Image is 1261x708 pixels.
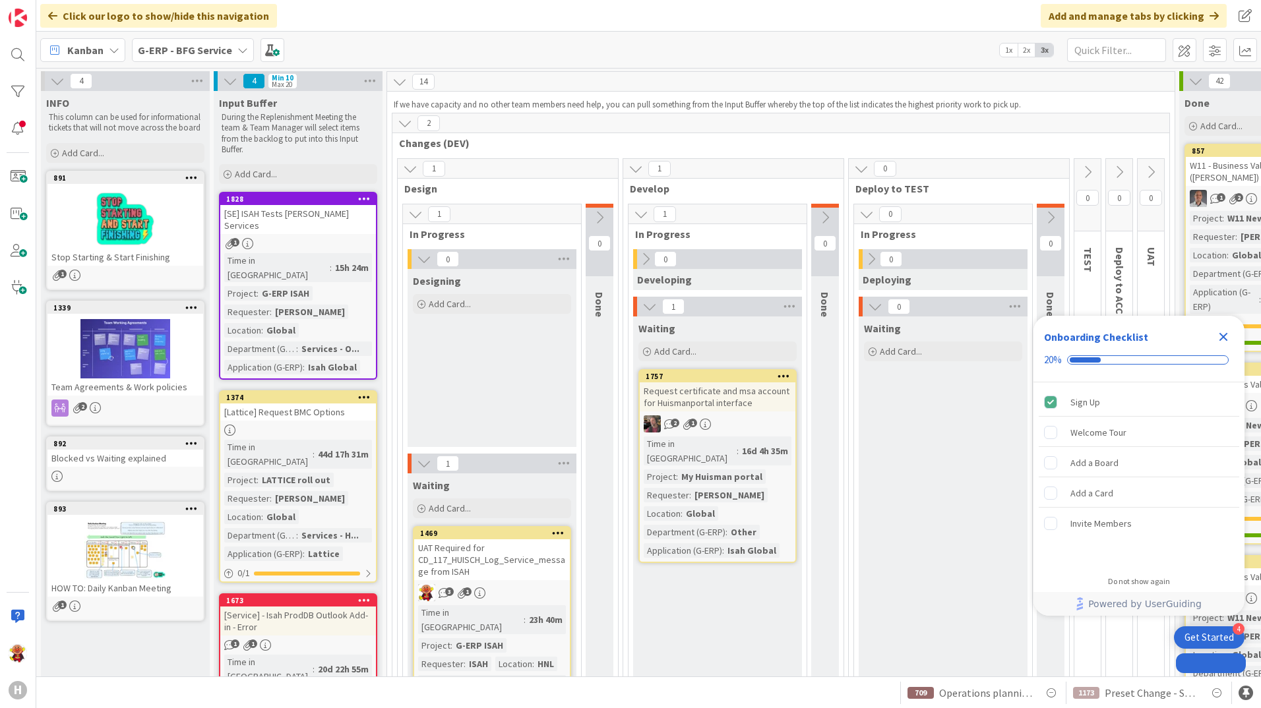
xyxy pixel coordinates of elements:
[47,579,203,597] div: HOW TO: Daily Kanban Meeting
[9,9,27,27] img: Visit kanbanzone.com
[1039,479,1239,508] div: Add a Card is incomplete.
[534,657,557,671] div: HNL
[47,438,203,450] div: 892
[263,323,299,338] div: Global
[224,323,261,338] div: Location
[272,74,293,81] div: Min 10
[492,675,555,690] div: Services - S...
[1067,38,1166,62] input: Quick Filter...
[47,503,203,597] div: 893HOW TO: Daily Kanban Meeting
[315,662,372,676] div: 20d 22h 55m
[394,100,1168,110] p: If we have capacity and no other team members need help, you can pull something from the Input Bu...
[725,525,727,539] span: :
[676,469,678,484] span: :
[220,403,376,421] div: [Lattice] Request BMC Options
[399,136,1153,150] span: Changes (DEV)
[524,612,526,627] span: :
[47,302,203,396] div: 1339Team Agreements & Work policies
[724,543,780,558] div: Isah Global
[226,596,376,605] div: 1673
[644,525,725,539] div: Department (G-ERP)
[330,260,332,275] span: :
[410,227,565,241] span: In Progress
[1035,44,1053,57] span: 3x
[1190,248,1227,262] div: Location
[332,260,372,275] div: 15h 24m
[654,251,677,267] span: 0
[722,543,724,558] span: :
[1208,73,1231,89] span: 42
[224,360,303,374] div: Application (G-ERP)
[646,372,795,381] div: 1757
[1217,193,1225,202] span: 1
[1039,418,1239,447] div: Welcome Tour is incomplete.
[1190,211,1222,225] div: Project
[638,322,675,335] span: Waiting
[737,444,739,458] span: :
[1044,292,1057,317] span: Done
[138,44,232,57] b: G-ERP - BFG Service
[412,74,435,90] span: 14
[1233,623,1245,635] div: 4
[305,360,360,374] div: Isah Global
[445,587,454,596] span: 3
[1039,448,1239,477] div: Add a Board is incomplete.
[644,543,722,558] div: Application (G-ERP)
[272,81,292,88] div: Max 20
[727,525,760,539] div: Other
[231,639,239,648] span: 1
[414,539,570,580] div: UAT Required for CD_117_HUISCH_Log_Service_message from ISAH
[879,206,902,222] span: 0
[46,96,69,109] span: INFO
[1235,229,1237,244] span: :
[58,601,67,609] span: 1
[222,112,375,155] p: During the Replenishment Meeting the team & Team Manager will select items from the backlog to pu...
[490,675,492,690] span: :
[739,444,791,458] div: 16d 4h 35m
[313,447,315,461] span: :
[1190,610,1222,625] div: Project
[414,527,570,580] div: 1469UAT Required for CD_117_HUISCH_Log_Service_message from ISAH
[235,168,277,180] span: Add Card...
[220,193,376,205] div: 1828
[47,378,203,396] div: Team Agreements & Work policies
[47,172,203,266] div: 891Stop Starting & Start Finishing
[526,612,566,627] div: 23h 40m
[818,292,832,317] span: Done
[1088,596,1202,612] span: Powered by UserGuiding
[47,450,203,467] div: Blocked vs Waiting explained
[648,161,671,177] span: 1
[463,587,472,596] span: 1
[863,273,911,286] span: Deploying
[1044,354,1062,366] div: 20%
[9,681,27,699] div: H
[220,205,376,234] div: [SE] ISAH Tests [PERSON_NAME] Services
[1070,455,1119,471] div: Add a Board
[413,274,461,287] span: Designing
[630,182,827,195] span: Develop
[1070,485,1113,501] div: Add a Card
[588,235,611,251] span: 0
[1190,285,1259,314] div: Application (G-ERP)
[47,438,203,467] div: 892Blocked vs Waiting explained
[1039,509,1239,538] div: Invite Members is incomplete.
[220,595,376,635] div: 1673[Service] - Isah ProdDB Outlook Add-in - Error
[226,194,376,204] div: 1828
[907,687,934,699] div: 709
[53,439,203,448] div: 892
[315,447,372,461] div: 44d 17h 31m
[1227,248,1229,262] span: :
[220,193,376,234] div: 1828[SE] ISAH Tests [PERSON_NAME] Services
[46,436,204,491] a: 892Blocked vs Waiting explained
[428,206,450,222] span: 1
[272,305,348,319] div: [PERSON_NAME]
[437,456,459,471] span: 1
[1184,96,1210,109] span: Done
[298,528,362,543] div: Services - H...
[683,506,718,521] div: Global
[1076,190,1099,206] span: 0
[220,606,376,635] div: [Service] - Isah ProdDB Outlook Add-in - Error
[1190,190,1207,207] img: PS
[220,392,376,403] div: 1374
[1040,592,1238,616] a: Powered by UserGuiding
